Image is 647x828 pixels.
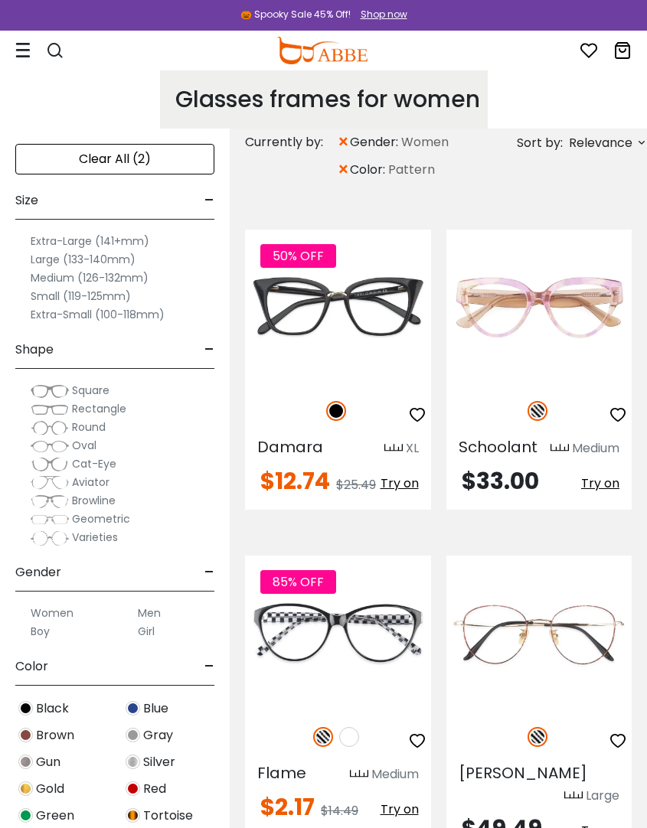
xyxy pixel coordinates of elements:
[31,512,69,527] img: Geometric.png
[336,476,376,494] span: $25.49
[313,727,333,747] img: Pattern
[459,436,538,458] span: Schoolant
[72,511,130,526] span: Geometric
[337,129,350,156] span: ×
[72,401,126,416] span: Rectangle
[72,456,116,471] span: Cat-Eye
[401,133,449,152] span: Women
[381,470,419,497] button: Try on
[31,250,136,269] label: Large (133-140mm)
[326,401,346,421] img: Black
[581,474,619,492] span: Try on
[260,244,336,268] span: 50% OFF
[31,530,69,546] img: Varieties.png
[143,753,175,771] span: Silver
[260,791,315,823] span: $2.17
[126,781,140,796] img: Red
[350,161,388,179] span: color:
[204,331,214,368] span: -
[388,161,435,179] span: Pattern
[15,648,48,685] span: Color
[175,86,480,113] h1: Glasses frames for women
[36,699,69,718] span: Black
[18,781,33,796] img: Gold
[572,439,619,458] div: Medium
[31,287,131,305] label: Small (119-125mm)
[31,420,69,435] img: Round.png
[350,769,368,781] img: size ruler
[31,622,50,641] label: Boy
[31,383,69,399] img: Square.png
[528,401,547,421] img: Pattern
[276,37,367,64] img: abbeglasses.com
[361,8,407,21] div: Shop now
[337,156,350,184] span: ×
[462,465,539,497] span: $33.00
[72,419,106,435] span: Round
[31,438,69,454] img: Oval.png
[36,780,64,798] span: Gold
[126,755,140,769] img: Silver
[18,755,33,769] img: Gun
[260,570,336,594] span: 85% OFF
[31,475,69,491] img: Aviator.png
[15,331,54,368] span: Shape
[31,305,165,324] label: Extra-Small (100-118mm)
[245,129,337,156] div: Currently by:
[126,728,140,742] img: Gray
[406,439,419,458] div: XL
[245,556,431,710] img: Pattern Flame - Plastic ,Universal Bridge Fit
[138,622,155,641] label: Girl
[36,753,60,771] span: Gun
[384,443,403,455] img: size ruler
[126,808,140,823] img: Tortoise
[528,727,547,747] img: Pattern
[204,554,214,591] span: -
[72,383,109,398] span: Square
[18,728,33,742] img: Brown
[517,134,563,152] span: Sort by:
[551,443,569,455] img: size ruler
[381,800,419,818] span: Try on
[381,474,419,492] span: Try on
[459,762,587,784] span: [PERSON_NAME]
[72,474,109,490] span: Aviator
[31,604,74,622] label: Women
[260,465,330,497] span: $12.74
[36,726,74,745] span: Brown
[339,727,359,747] img: White
[72,530,118,545] span: Varieties
[569,129,632,157] span: Relevance
[31,402,69,417] img: Rectangle.png
[36,807,74,825] span: Green
[381,796,419,823] button: Try on
[143,780,166,798] span: Red
[350,133,401,152] span: gender:
[257,436,323,458] span: Damara
[257,762,306,784] span: Flame
[18,701,33,716] img: Black
[240,8,351,21] div: 🎃 Spooky Sale 45% Off!
[446,230,632,384] img: Pattern Schoolant - Acetate ,Universal Bridge Fit
[15,144,214,174] div: Clear All (2)
[143,699,168,718] span: Blue
[581,470,619,497] button: Try on
[371,765,419,784] div: Medium
[586,787,619,805] div: Large
[204,182,214,219] span: -
[143,807,193,825] span: Tortoise
[446,556,632,710] img: Pattern Everly - Titanium ,Adjust Nose Pads
[204,648,214,685] span: -
[31,232,149,250] label: Extra-Large (141+mm)
[15,554,61,591] span: Gender
[18,808,33,823] img: Green
[31,269,149,287] label: Medium (126-132mm)
[31,494,69,509] img: Browline.png
[353,8,407,21] a: Shop now
[564,791,583,802] img: size ruler
[245,230,431,384] img: Black Damara - Acetate,Metal ,Universal Bridge Fit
